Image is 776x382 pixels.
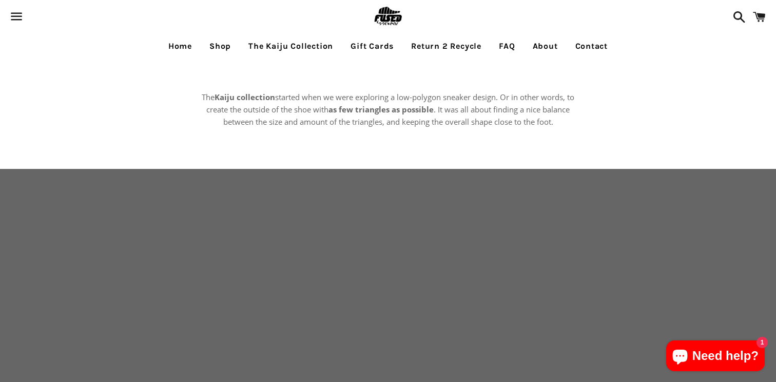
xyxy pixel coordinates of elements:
strong: as few triangles as possible [328,104,434,114]
a: [3D printed Shoes] - lightweight custom 3dprinted shoes sneakers sandals fused footwear [388,169,582,363]
inbox-online-store-chat: Shopify online store chat [663,340,768,374]
p: The started when we were exploring a low-polygon sneaker design. Or in other words, to create the... [198,91,578,128]
a: [3D printed Shoes] - lightweight custom 3dprinted shoes sneakers sandals fused footwear [582,169,776,363]
a: Shop [202,33,239,59]
a: The Kaiju Collection [241,33,341,59]
a: Return 2 Recycle [403,33,489,59]
a: FAQ [491,33,522,59]
strong: Kaiju collection [215,92,275,102]
a: Home [161,33,200,59]
a: About [525,33,566,59]
a: Gift Cards [343,33,401,59]
a: Contact [568,33,616,59]
a: [3D printed Shoes] - lightweight custom 3dprinted shoes sneakers sandals fused footwear [194,169,388,363]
